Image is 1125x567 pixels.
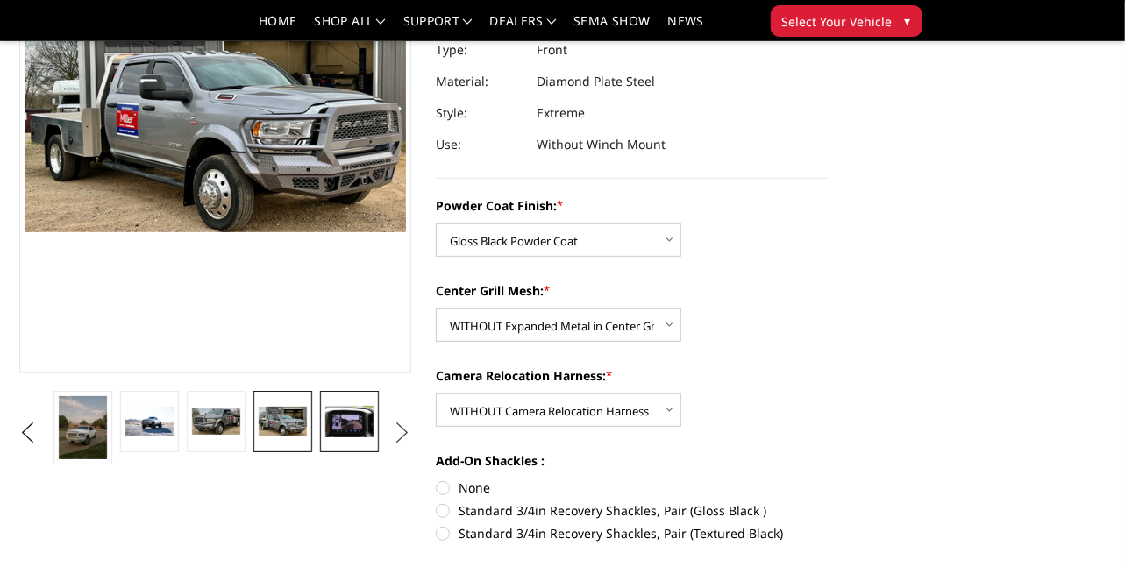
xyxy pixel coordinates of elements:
dt: Type: [436,34,523,66]
a: Home [259,15,296,40]
button: Next [389,420,416,446]
button: Previous [15,420,41,446]
label: Add-On Shackles : [436,451,829,470]
label: None [436,478,829,497]
a: SEMA Show [573,15,650,40]
img: 2019-2025 Ram 2500-3500 - FT Series - Extreme Front Bumper [125,407,173,436]
img: 2019-2025 Ram 2500-3500 - FT Series - Extreme Front Bumper [192,408,239,434]
button: Select Your Vehicle [771,5,922,37]
a: News [667,15,703,40]
dd: Extreme [537,97,585,129]
dt: Use: [436,129,523,160]
img: 2019-2025 Ram 2500-3500 - FT Series - Extreme Front Bumper [259,407,306,437]
dt: Material: [436,66,523,97]
a: shop all [315,15,386,40]
label: Camera Relocation Harness: [436,366,829,385]
dd: Front [537,34,567,66]
a: Support [403,15,473,40]
span: Select Your Vehicle [782,12,893,31]
dd: Diamond Plate Steel [537,66,655,97]
dd: Without Winch Mount [537,129,666,160]
label: Center Grill Mesh: [436,281,829,300]
label: Powder Coat Finish: [436,196,829,215]
img: Clear View Camera: Relocate your front camera and keep the functionality completely. [325,406,373,437]
dt: Style: [436,97,523,129]
img: 2019-2025 Ram 2500-3500 - FT Series - Extreme Front Bumper [59,396,106,459]
span: ▾ [905,11,911,30]
label: Standard 3/4in Recovery Shackles, Pair (Textured Black) [436,524,829,542]
a: Dealers [490,15,557,40]
label: Standard 3/4in Recovery Shackles, Pair (Gloss Black ) [436,501,829,520]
